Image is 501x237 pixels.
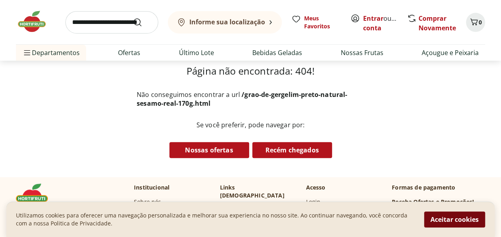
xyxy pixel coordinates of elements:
[134,184,169,192] p: Institucional
[65,11,158,34] input: search
[424,211,485,227] button: Aceitar cookies
[118,48,140,57] a: Ofertas
[466,13,485,32] button: Carrinho
[422,48,479,57] a: Açougue e Peixaria
[16,184,56,207] img: Hortifruti
[392,184,485,192] p: Formas de pagamento
[418,14,456,32] a: Comprar Novamente
[291,14,341,30] a: Meus Favoritos
[220,184,300,199] p: Links [DEMOGRAPHIC_DATA]
[134,198,161,206] a: Sobre nós
[22,43,32,62] button: Menu
[137,120,364,129] p: Se você preferir, pode navegar por:
[304,14,341,30] span: Meus Favoritos
[306,198,320,206] a: Login
[137,90,364,108] p: Não conseguimos encontrar a url
[16,211,415,227] p: Utilizamos cookies para oferecer uma navegação personalizada e melhorar sua experiencia no nosso ...
[187,65,314,77] h3: Página não encontrada: 404!
[341,48,383,57] a: Nossas Frutas
[252,48,302,57] a: Bebidas Geladas
[363,14,407,32] a: Criar conta
[363,14,383,23] a: Entrar
[306,184,325,192] p: Acesso
[16,10,56,34] img: Hortifruti
[133,18,152,27] button: Submit Search
[252,142,332,158] a: Recém chegados
[168,11,282,34] button: Informe sua localização
[169,142,249,158] a: Nossas ofertas
[137,90,347,108] b: /grao-de-gergelim-preto-natural-sesamo-real-170g.html
[189,18,265,26] b: Informe sua localização
[363,14,399,33] span: ou
[392,198,474,206] h3: Receba Ofertas e Promoções!
[179,48,214,57] a: Último Lote
[479,18,482,26] span: 0
[22,43,80,62] span: Departamentos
